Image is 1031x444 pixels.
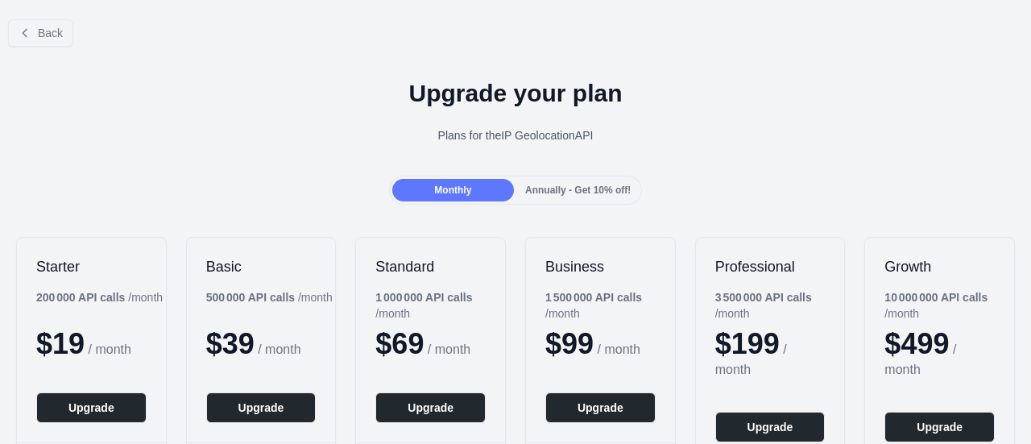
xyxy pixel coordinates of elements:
span: $ 199 [715,327,780,360]
b: 1 500 000 API calls [545,291,642,304]
b: 3 500 000 API calls [715,291,812,304]
div: / month [884,289,1014,322]
h2: Business [545,257,656,276]
div: / month [715,289,845,322]
h2: Professional [715,257,826,276]
span: $ 69 [375,327,424,360]
h2: Growth [884,257,995,276]
span: $ 99 [545,327,594,360]
b: 1 000 000 API calls [375,291,472,304]
h2: Standard [375,257,486,276]
div: / month [375,289,505,322]
b: 10 000 000 API calls [884,291,988,304]
span: $ 499 [884,327,949,360]
div: / month [545,289,675,322]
